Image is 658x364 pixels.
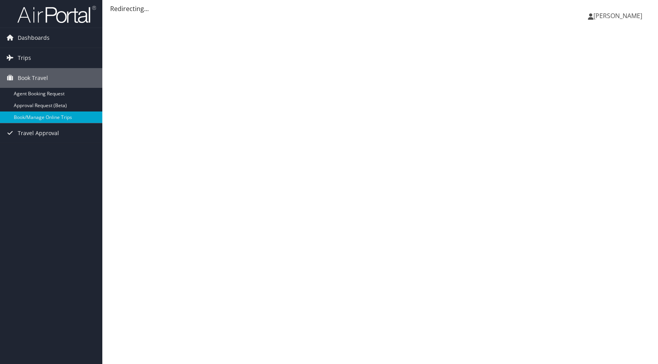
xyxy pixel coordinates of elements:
[18,68,48,88] span: Book Travel
[18,28,50,48] span: Dashboards
[593,11,642,20] span: [PERSON_NAME]
[588,4,650,28] a: [PERSON_NAME]
[17,5,96,24] img: airportal-logo.png
[18,123,59,143] span: Travel Approval
[110,4,650,13] div: Redirecting...
[18,48,31,68] span: Trips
